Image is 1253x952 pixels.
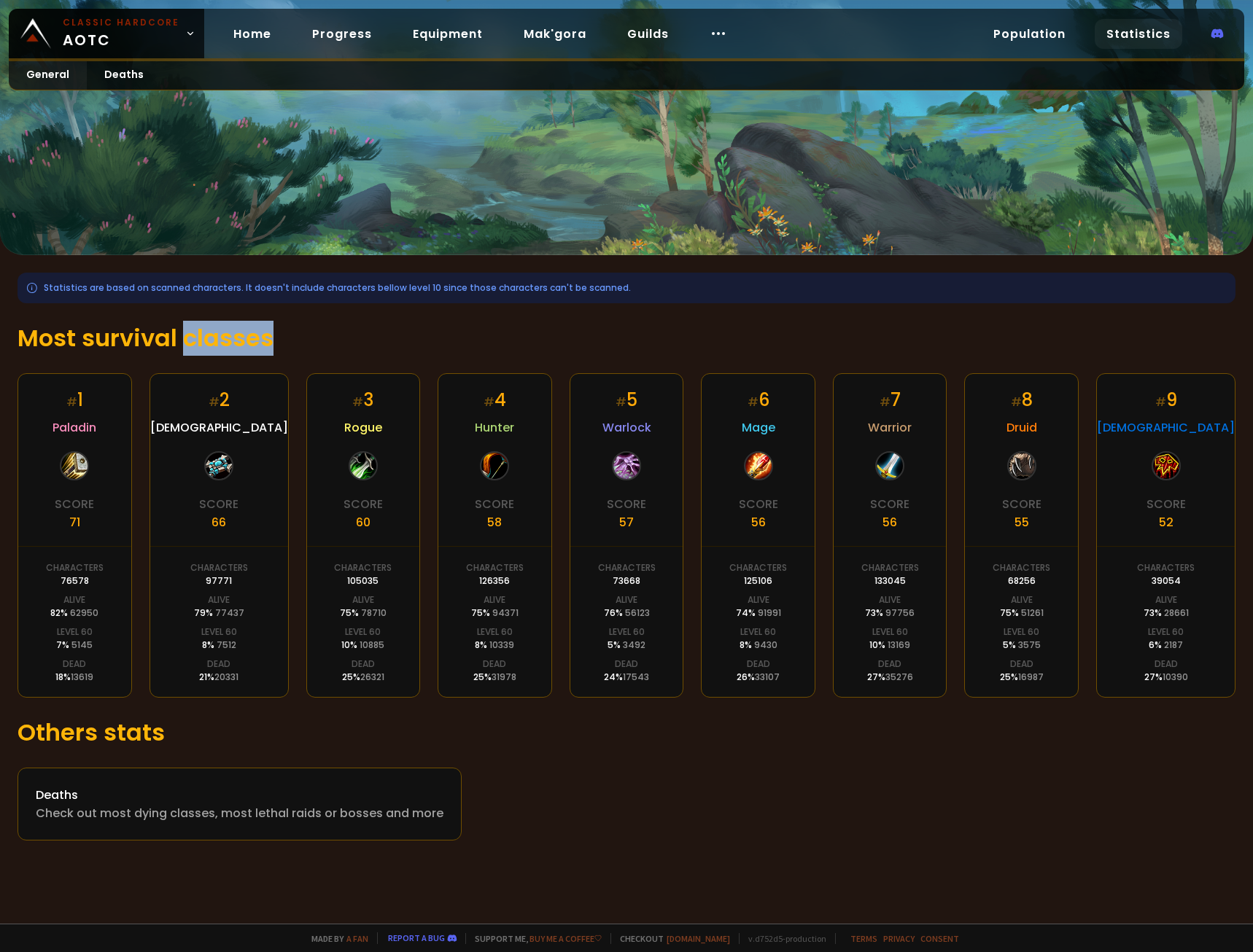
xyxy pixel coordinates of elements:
div: 52 [1159,513,1174,531]
div: 25 % [342,671,384,684]
div: Level 60 [345,625,381,639]
div: Characters [993,561,1050,574]
div: Score [607,495,646,513]
div: 39054 [1152,574,1181,588]
div: 25 % [1000,671,1044,684]
div: 27 % [1144,671,1188,684]
div: 126356 [479,574,510,588]
div: 133045 [874,574,906,588]
div: 8 % [475,639,514,652]
span: Rogue [344,418,382,437]
div: Deaths [36,786,443,804]
div: 74 % [736,606,781,620]
div: Alive [352,593,374,606]
div: 27 % [867,671,913,684]
span: 3575 [1018,639,1041,651]
div: Characters [861,561,919,574]
a: Deaths [87,61,161,90]
small: # [352,394,363,410]
a: a fan [346,933,368,944]
div: Dead [483,658,506,671]
span: 16987 [1018,671,1044,683]
div: Dead [747,658,770,671]
span: 91991 [758,606,781,619]
div: 10 % [341,639,384,652]
div: 8 % [740,639,777,652]
div: 105035 [347,574,379,588]
div: 75 % [1000,606,1044,620]
div: Dead [352,658,375,671]
div: Alive [484,593,505,606]
div: Alive [208,593,230,606]
a: DeathsCheck out most dying classes, most lethal raids or bosses and more [18,768,462,840]
span: 13169 [888,639,910,651]
div: 7 % [56,639,93,652]
div: 6 [748,387,769,413]
div: Check out most dying classes, most lethal raids or bosses and more [36,804,443,822]
a: Privacy [883,933,915,944]
div: 5 [616,387,637,413]
div: Characters [466,561,524,574]
div: 97771 [206,574,232,588]
small: # [748,394,759,410]
small: # [209,394,220,410]
div: 60 [356,513,371,531]
div: 7 [880,387,901,413]
div: 1 [66,387,83,413]
small: # [880,394,891,410]
span: Mage [742,418,775,437]
a: Home [222,19,283,49]
div: Characters [334,561,392,574]
a: Consent [920,933,959,944]
div: Characters [1137,561,1195,574]
div: 5 % [608,639,645,652]
a: Report a bug [388,932,445,943]
span: 33107 [755,671,780,683]
div: 76 % [604,606,650,620]
div: Score [1147,495,1186,513]
a: Guilds [616,19,680,49]
div: 24 % [604,671,649,684]
div: Level 60 [1004,625,1039,639]
div: Score [870,495,909,513]
span: 51261 [1021,606,1044,619]
span: Warrior [868,418,912,437]
div: Alive [1155,593,1177,606]
span: 35276 [885,671,913,683]
span: Druid [1006,418,1037,437]
a: Classic HardcoreAOTC [9,9,204,58]
span: 10885 [360,639,384,651]
div: 8 [1011,387,1033,413]
div: 5 % [1003,639,1041,652]
div: Dead [615,658,638,671]
div: Dead [878,658,901,671]
div: Alive [616,593,637,606]
div: Level 60 [201,625,237,639]
div: 3 [352,387,373,413]
span: [DEMOGRAPHIC_DATA] [150,418,288,437]
span: 10339 [489,639,514,651]
div: 68256 [1008,574,1036,588]
div: Score [1002,495,1041,513]
a: [DOMAIN_NAME] [667,933,730,944]
div: 79 % [194,606,244,620]
span: 94371 [492,606,519,619]
small: # [66,394,77,410]
div: 10 % [869,639,910,652]
span: Paladin [53,418,96,437]
div: 4 [484,387,506,413]
div: Alive [879,593,901,606]
div: 2 [209,387,230,413]
a: Equipment [401,19,494,49]
div: 82 % [50,606,98,620]
span: 3492 [623,639,645,651]
div: Dead [207,658,230,671]
span: 78710 [361,606,387,619]
small: # [616,394,626,410]
a: Statistics [1095,19,1182,49]
small: Classic Hardcore [63,16,179,29]
div: 26 % [737,671,780,684]
div: 56 [882,513,897,531]
div: Dead [63,658,86,671]
span: 28661 [1164,606,1189,619]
